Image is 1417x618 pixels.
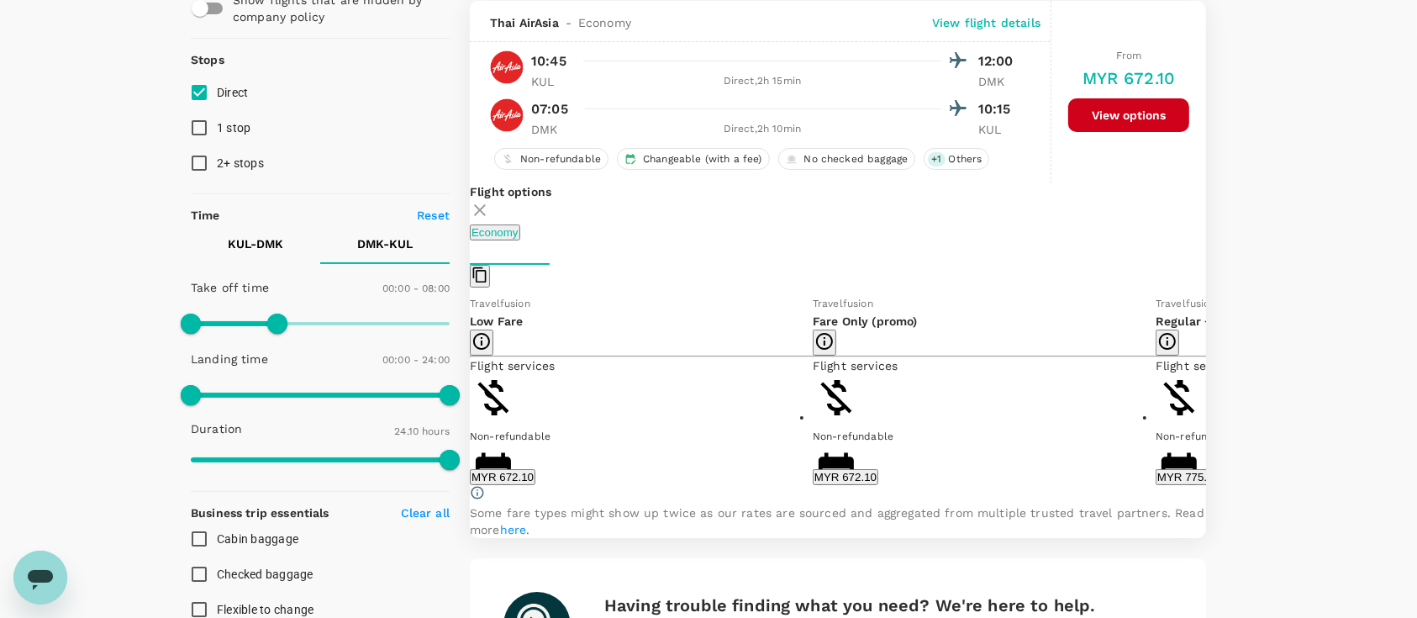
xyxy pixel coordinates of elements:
[217,603,314,616] span: Flexible to change
[191,420,242,437] p: Duration
[924,148,989,170] div: +1Others
[470,183,1206,200] p: Flight options
[1083,65,1176,92] h6: MYR 672.10
[932,14,1040,31] p: View flight details
[1156,298,1216,309] span: Travelfusion
[228,235,283,252] p: KUL - DMK
[531,51,566,71] p: 10:45
[500,523,527,536] a: here
[942,152,989,166] span: Others
[813,298,873,309] span: Travelfusion
[470,430,550,442] span: Non-refundable
[217,568,313,581] span: Checked baggage
[13,551,67,605] iframe: Button to launch messaging window
[470,298,530,309] span: Travelfusion
[191,279,269,296] p: Take off time
[798,152,915,166] span: No checked baggage
[583,73,941,90] div: Direct , 2h 15min
[531,121,573,138] p: DMK
[470,224,520,240] button: Economy
[401,504,450,521] p: Clear all
[978,121,1020,138] p: KUL
[217,532,298,546] span: Cabin baggage
[490,50,524,84] img: FD
[813,469,878,485] button: MYR 672.10
[1156,430,1236,442] span: Non-refundable
[191,207,220,224] p: Time
[813,313,1156,330] p: Fare Only (promo)
[217,156,264,170] span: 2+ stops
[357,235,413,252] p: DMK - KUL
[470,359,555,372] span: Flight services
[813,430,893,442] span: Non-refundable
[470,504,1206,538] p: Some fare types might show up twice as our rates are sourced and aggregated from multiple trusted...
[470,313,813,330] p: Low Fare
[531,73,573,90] p: KUL
[778,148,916,170] div: No checked baggage
[978,51,1020,71] p: 12:00
[1156,469,1221,485] button: MYR 775.36
[514,152,608,166] span: Non-refundable
[978,73,1020,90] p: DMK
[417,207,450,224] p: Reset
[559,14,578,31] span: -
[531,99,568,119] p: 07:05
[494,148,608,170] div: Non-refundable
[928,152,945,166] span: + 1
[1116,50,1142,61] span: From
[578,14,631,31] span: Economy
[978,99,1020,119] p: 10:15
[470,469,535,485] button: MYR 672.10
[191,506,329,520] strong: Business trip essentials
[191,351,268,367] p: Landing time
[217,121,251,135] span: 1 stop
[583,121,941,138] div: Direct , 2h 10min
[394,425,450,437] span: 24.10 hours
[217,86,249,99] span: Direct
[490,98,524,132] img: FD
[382,283,450,294] span: 00:00 - 08:00
[1068,98,1189,132] button: View options
[191,53,224,66] strong: Stops
[636,152,768,166] span: Changeable (with a fee)
[1156,359,1241,372] span: Flight services
[490,14,559,31] span: Thai AirAsia
[382,354,450,366] span: 00:00 - 24:00
[617,148,769,170] div: Changeable (with a fee)
[813,359,898,372] span: Flight services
